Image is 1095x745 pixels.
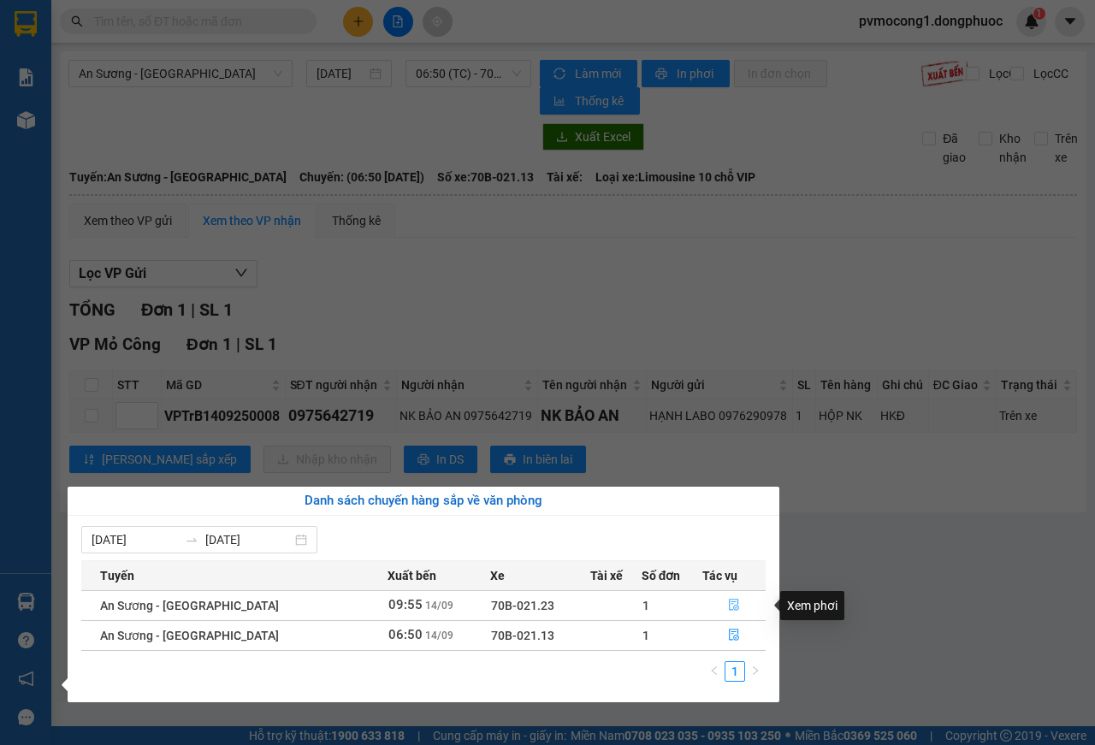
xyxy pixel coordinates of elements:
[100,629,279,642] span: An Sương - [GEOGRAPHIC_DATA]
[388,597,423,612] span: 09:55
[205,530,292,549] input: Đến ngày
[100,599,279,612] span: An Sương - [GEOGRAPHIC_DATA]
[702,566,737,585] span: Tác vụ
[704,661,725,682] button: left
[725,661,745,682] li: 1
[728,629,740,642] span: file-done
[703,592,765,619] button: file-done
[425,600,453,612] span: 14/09
[642,629,649,642] span: 1
[745,661,766,682] li: Next Page
[728,599,740,612] span: file-done
[100,566,134,585] span: Tuyến
[704,661,725,682] li: Previous Page
[491,599,554,612] span: 70B-021.23
[725,662,744,681] a: 1
[703,622,765,649] button: file-done
[750,665,761,676] span: right
[491,629,554,642] span: 70B-021.13
[388,566,436,585] span: Xuất bến
[590,566,623,585] span: Tài xế
[92,530,178,549] input: Từ ngày
[709,665,719,676] span: left
[780,591,844,620] div: Xem phơi
[81,491,766,511] div: Danh sách chuyến hàng sắp về văn phòng
[185,533,198,547] span: to
[388,627,423,642] span: 06:50
[490,566,505,585] span: Xe
[425,630,453,642] span: 14/09
[185,533,198,547] span: swap-right
[642,566,681,585] span: Số đơn
[642,599,649,612] span: 1
[745,661,766,682] button: right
